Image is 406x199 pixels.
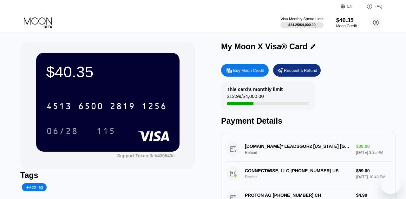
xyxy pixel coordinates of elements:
div: This card’s monthly limit [227,86,283,92]
div: Add Tag [26,185,43,189]
div: Request a Refund [284,68,317,73]
div: 4513 [46,102,72,112]
div: Moon Credit [336,24,357,28]
div: $24.25 / $4,000.00 [288,23,316,27]
div: Add Tag [22,183,47,191]
div: $40.35 [336,17,357,24]
div: 115 [92,123,120,139]
div: Visa Monthly Spend Limit$24.25/$4,000.00 [280,17,323,28]
div: Buy Moon Credit [221,64,269,77]
div: 6500 [78,102,103,112]
div: Buy Moon Credit [233,68,264,73]
iframe: Button to launch messaging window [381,174,401,194]
div: Support Token: 3eb439843c [117,153,174,158]
div: EN [347,4,353,9]
div: 06/28 [46,127,78,137]
div: $12.99 / $4,000.00 [227,93,264,102]
div: Visa Monthly Spend Limit [280,17,323,21]
div: $40.35Moon Credit [336,17,357,28]
div: 4513650028191256 [43,98,171,114]
div: FAQ [360,3,382,10]
div: EN [341,3,360,10]
div: $40.35 [46,63,169,81]
div: Request a Refund [273,64,321,77]
div: Tags [20,171,195,180]
div: 2819 [110,102,135,112]
div: Support Token:3eb439843c [117,153,174,158]
div: My Moon X Visa® Card [221,42,307,51]
div: 1256 [141,102,167,112]
div: FAQ [375,4,382,9]
div: 115 [96,127,115,137]
div: Payment Details [221,116,396,126]
div: 06/28 [42,123,83,139]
